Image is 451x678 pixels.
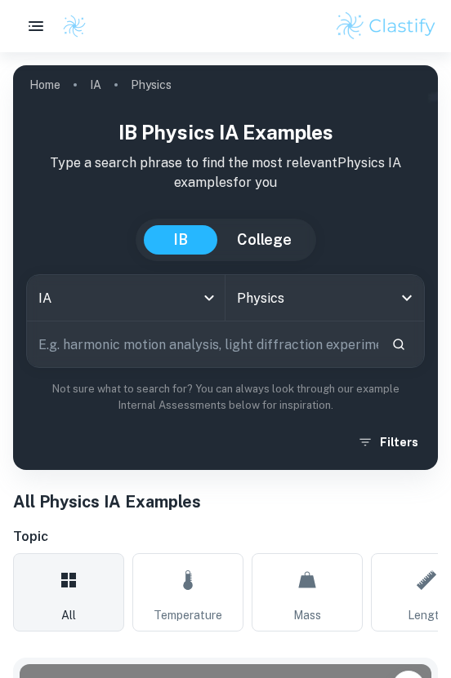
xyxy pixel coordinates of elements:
button: Search [385,330,413,358]
button: College [221,225,308,255]
a: Clastify logo [52,14,87,38]
span: All [61,606,76,624]
p: Not sure what to search for? You can always look through our example Internal Assessments below f... [26,381,425,414]
img: Clastify logo [334,10,438,42]
img: profile cover [13,65,438,470]
button: Open [395,286,418,309]
span: Mass [293,606,321,624]
p: Type a search phrase to find the most relevant Physics IA examples for you [26,153,425,193]
p: Physics [131,76,172,94]
span: Temperature [154,606,222,624]
input: E.g. harmonic motion analysis, light diffraction experiments, sliding objects down a ramp... [27,321,378,367]
div: IA [27,275,225,321]
span: Length [408,606,446,624]
h1: All Physics IA Examples [13,490,438,514]
a: Home [29,73,60,96]
a: IA [90,73,101,96]
button: IB [144,225,217,255]
img: Clastify logo [62,14,87,38]
h1: IB Physics IA examples [26,117,425,147]
button: Filters [354,428,425,457]
h6: Topic [13,527,438,547]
